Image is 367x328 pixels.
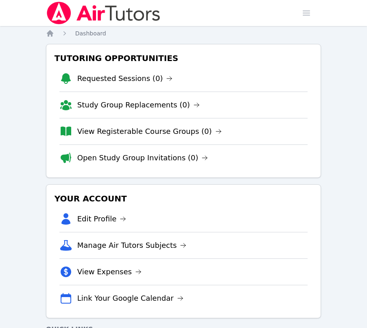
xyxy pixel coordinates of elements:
[77,152,208,164] a: Open Study Group Invitations (0)
[46,29,321,37] nav: Breadcrumb
[77,240,187,251] a: Manage Air Tutors Subjects
[53,191,315,206] h3: Your Account
[77,266,142,278] a: View Expenses
[77,213,127,225] a: Edit Profile
[77,293,183,304] a: Link Your Google Calendar
[75,30,106,37] span: Dashboard
[77,126,222,137] a: View Registerable Course Groups (0)
[46,2,161,24] img: Air Tutors
[77,73,173,84] a: Requested Sessions (0)
[75,29,106,37] a: Dashboard
[77,99,200,111] a: Study Group Replacements (0)
[53,51,315,66] h3: Tutoring Opportunities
